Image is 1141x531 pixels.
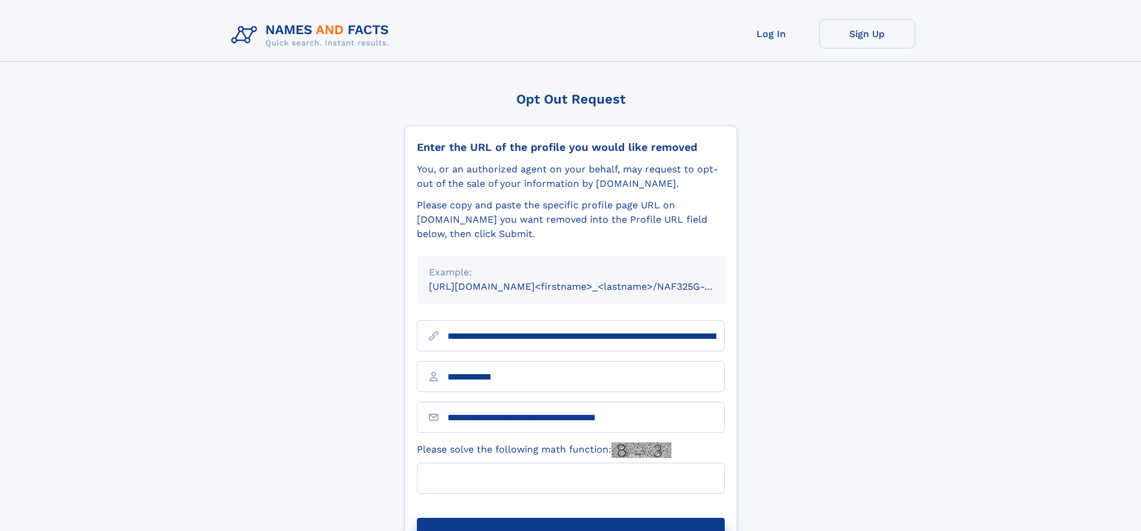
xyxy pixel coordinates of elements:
[819,19,915,48] a: Sign Up
[724,19,819,48] a: Log In
[404,92,737,107] div: Opt Out Request
[417,442,671,458] label: Please solve the following math function:
[417,141,725,154] div: Enter the URL of the profile you would like removed
[417,198,725,241] div: Please copy and paste the specific profile page URL on [DOMAIN_NAME] you want removed into the Pr...
[226,19,399,51] img: Logo Names and Facts
[429,265,713,280] div: Example:
[417,162,725,191] div: You, or an authorized agent on your behalf, may request to opt-out of the sale of your informatio...
[429,281,747,292] small: [URL][DOMAIN_NAME]<firstname>_<lastname>/NAF325G-xxxxxxxx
